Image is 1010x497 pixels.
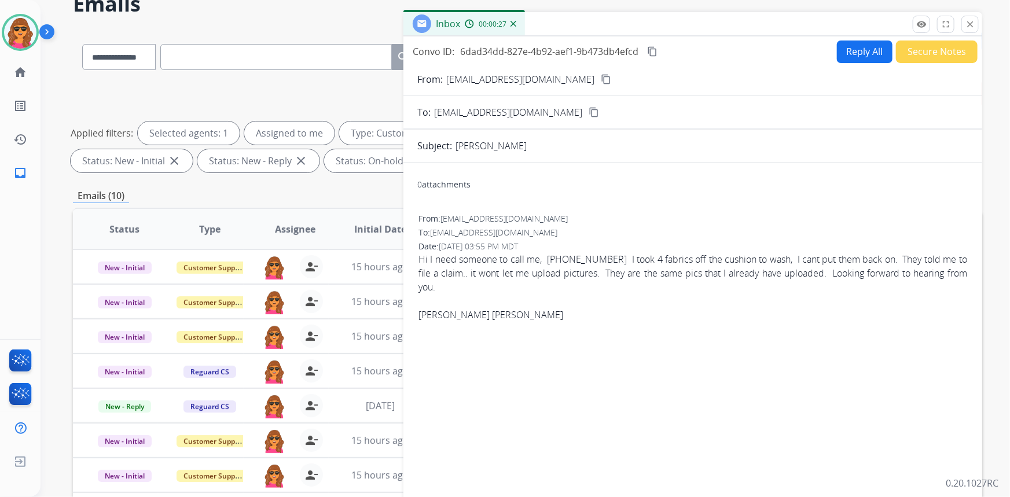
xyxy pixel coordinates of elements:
[244,122,335,145] div: Assigned to me
[413,45,454,58] p: Convo ID:
[183,366,236,378] span: Reguard CS
[351,260,409,273] span: 15 hours ago
[418,227,967,238] div: To:
[98,470,152,482] span: New - Initial
[263,394,286,418] img: agent-avatar
[439,241,518,252] span: [DATE] 03:55 PM MDT
[98,296,152,308] span: New - Initial
[177,470,252,482] span: Customer Support
[109,222,139,236] span: Status
[351,469,409,481] span: 15 hours ago
[418,252,967,322] div: Hi I need someone to call me, [PHONE_NUMBER] I took 4 fabrics off the cushion to wash, I cant put...
[73,189,129,203] p: Emails (10)
[351,434,409,447] span: 15 hours ago
[351,365,409,377] span: 15 hours ago
[837,41,893,63] button: Reply All
[263,359,286,384] img: agent-avatar
[304,364,318,378] mat-icon: person_remove
[263,463,286,488] img: agent-avatar
[601,74,611,84] mat-icon: content_copy
[197,149,319,172] div: Status: New - Reply
[98,400,151,413] span: New - Reply
[263,290,286,314] img: agent-avatar
[430,227,557,238] span: [EMAIL_ADDRESS][DOMAIN_NAME]
[417,72,443,86] p: From:
[183,400,236,413] span: Reguard CS
[263,255,286,279] img: agent-avatar
[440,213,568,224] span: [EMAIL_ADDRESS][DOMAIN_NAME]
[396,50,410,64] mat-icon: search
[339,122,486,145] div: Type: Customer Support
[98,262,152,274] span: New - Initial
[13,99,27,113] mat-icon: list_alt
[946,476,998,490] p: 0.20.1027RC
[294,154,308,168] mat-icon: close
[177,435,252,447] span: Customer Support
[263,325,286,349] img: agent-avatar
[418,213,967,224] div: From:
[351,295,409,308] span: 15 hours ago
[418,308,967,322] div: [PERSON_NAME] [PERSON_NAME]
[304,468,318,482] mat-icon: person_remove
[446,72,594,86] p: [EMAIL_ADDRESS][DOMAIN_NAME]
[436,17,460,30] span: Inbox
[351,330,409,343] span: 15 hours ago
[456,139,527,153] p: [PERSON_NAME]
[896,41,978,63] button: Secure Notes
[324,149,475,172] div: Status: On-hold – Internal
[4,16,36,49] img: avatar
[71,126,133,140] p: Applied filters:
[177,331,252,343] span: Customer Support
[13,132,27,146] mat-icon: history
[98,331,152,343] span: New - Initial
[417,179,471,190] div: attachments
[418,241,967,252] div: Date:
[138,122,240,145] div: Selected agents: 1
[354,222,406,236] span: Initial Date
[304,329,318,343] mat-icon: person_remove
[177,296,252,308] span: Customer Support
[304,294,318,308] mat-icon: person_remove
[304,399,318,413] mat-icon: person_remove
[13,166,27,180] mat-icon: inbox
[263,429,286,453] img: agent-avatar
[199,222,221,236] span: Type
[434,105,582,119] span: [EMAIL_ADDRESS][DOMAIN_NAME]
[941,19,951,30] mat-icon: fullscreen
[417,139,452,153] p: Subject:
[460,45,638,58] span: 6dad34dd-827e-4b92-aef1-9b473db4efcd
[304,433,318,447] mat-icon: person_remove
[167,154,181,168] mat-icon: close
[589,107,599,117] mat-icon: content_copy
[71,149,193,172] div: Status: New - Initial
[366,399,395,412] span: [DATE]
[177,262,252,274] span: Customer Support
[965,19,975,30] mat-icon: close
[275,222,315,236] span: Assignee
[98,435,152,447] span: New - Initial
[417,105,431,119] p: To:
[647,46,658,57] mat-icon: content_copy
[916,19,927,30] mat-icon: remove_red_eye
[417,179,422,190] span: 0
[98,366,152,378] span: New - Initial
[479,20,506,29] span: 00:00:27
[13,65,27,79] mat-icon: home
[304,260,318,274] mat-icon: person_remove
